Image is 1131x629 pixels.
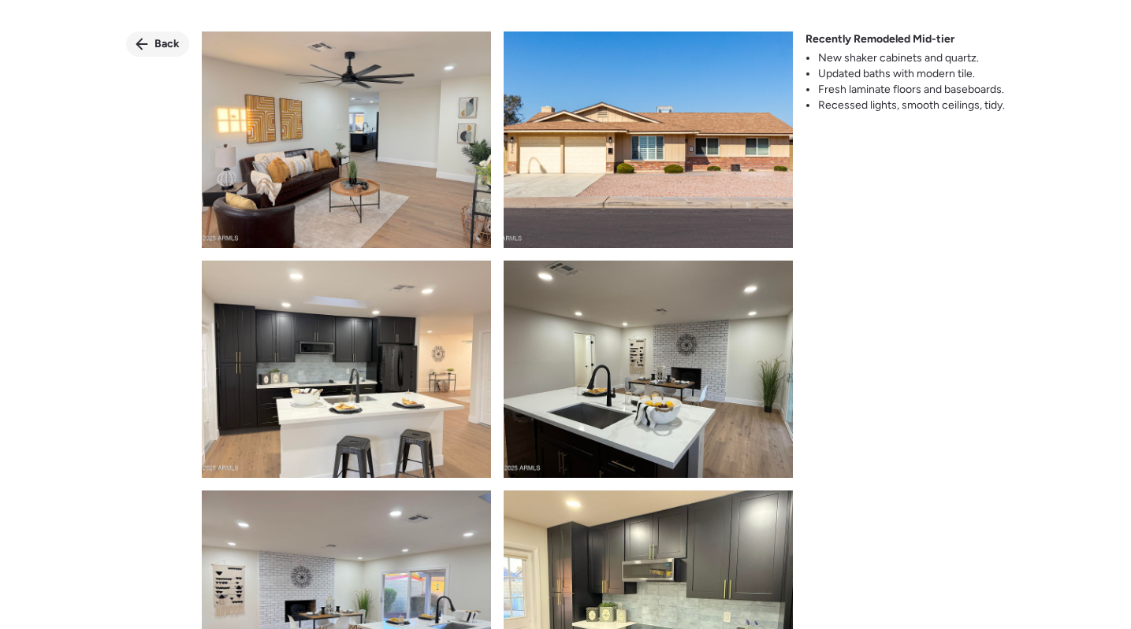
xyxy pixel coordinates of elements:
[202,261,491,477] img: product
[154,36,180,52] span: Back
[504,261,793,477] img: product
[818,98,1005,113] li: Recessed lights, smooth ceilings, tidy.
[805,31,954,47] span: Recently Remodeled Mid-tier
[818,82,1005,98] li: Fresh laminate floors and baseboards.
[202,31,491,248] img: product
[818,66,1005,82] li: Updated baths with modern tile.
[504,31,793,248] img: product
[818,50,1005,66] li: New shaker cabinets and quartz.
